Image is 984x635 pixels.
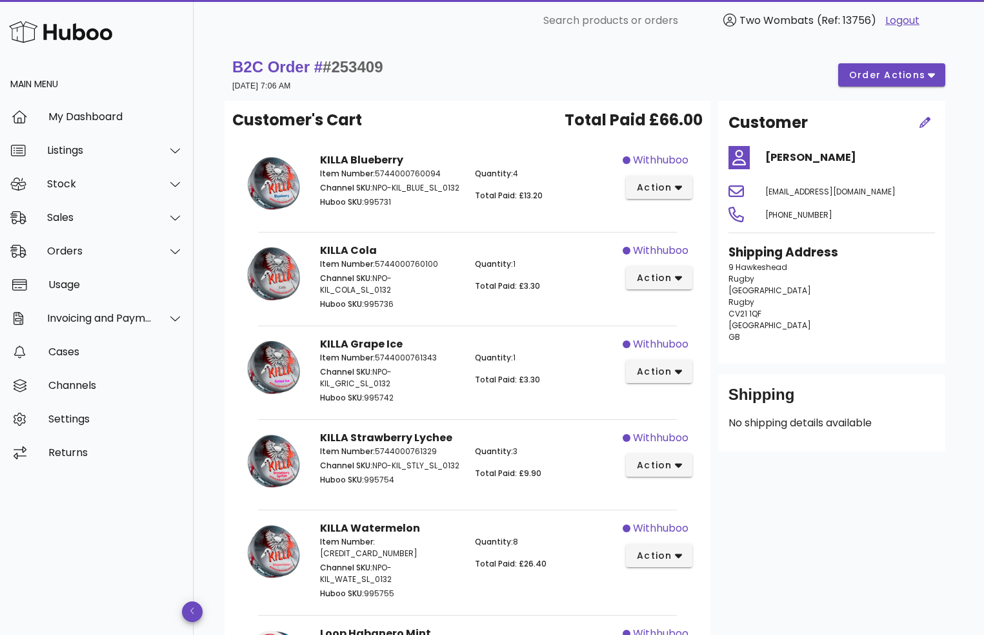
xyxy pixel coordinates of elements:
[320,392,364,403] span: Huboo SKU:
[320,243,377,258] strong: KILLA Cola
[47,312,152,324] div: Invoicing and Payments
[232,109,362,132] span: Customer's Cart
[728,384,935,415] div: Shipping
[475,468,541,479] span: Total Paid: £9.90
[48,379,183,391] div: Channels
[475,258,513,269] span: Quantity:
[475,280,540,291] span: Total Paid: £3.30
[320,182,372,193] span: Channel SKU:
[323,58,383,76] span: #253409
[320,273,459,296] p: NPO-KIL_COLA_SL_0132
[633,430,688,446] span: withhuboo
[243,152,305,214] img: Product Image
[633,152,688,168] span: withhuboo
[765,150,935,165] h4: [PERSON_NAME]
[243,243,305,305] img: Product Image
[728,273,754,284] span: Rugby
[475,446,513,457] span: Quantity:
[320,536,375,547] span: Item Number:
[320,273,372,284] span: Channel SKU:
[232,81,291,90] small: [DATE] 7:06 AM
[9,18,112,46] img: Huboo Logo
[838,63,945,87] button: order actions
[626,453,692,477] button: action
[48,413,183,425] div: Settings
[636,459,672,472] span: action
[320,562,459,585] p: NPO-KIL_WATE_SL_0132
[243,521,305,583] img: Product Image
[475,352,614,364] p: 1
[320,352,459,364] p: 5744000761343
[320,152,403,167] strong: KILLA Blueberry
[765,186,896,197] span: [EMAIL_ADDRESS][DOMAIN_NAME]
[320,258,459,270] p: 5744000760100
[848,68,926,82] span: order actions
[47,211,152,224] div: Sales
[320,430,452,445] strong: KILLA Strawberry Lychee
[320,460,372,471] span: Channel SKU:
[47,178,152,190] div: Stock
[728,415,935,431] p: No shipping details available
[475,168,614,180] p: 4
[475,558,547,569] span: Total Paid: £26.40
[728,285,811,296] span: [GEOGRAPHIC_DATA]
[475,258,614,270] p: 1
[243,430,305,492] img: Product Image
[47,144,152,156] div: Listings
[475,536,513,547] span: Quantity:
[320,446,459,457] p: 5744000761329
[320,168,375,179] span: Item Number:
[320,196,364,207] span: Huboo SKU:
[320,460,459,472] p: NPO-KIL_STLY_SL_0132
[728,111,808,134] h2: Customer
[320,337,403,351] strong: KILLA Grape Ice
[320,446,375,457] span: Item Number:
[475,352,513,363] span: Quantity:
[885,13,919,28] a: Logout
[728,262,787,273] span: 9 Hawkeshead
[728,331,740,342] span: GB
[320,182,459,194] p: NPO-KIL_BLUE_SL_0132
[475,168,513,179] span: Quantity:
[626,176,692,199] button: action
[636,271,672,285] span: action
[232,58,383,76] strong: B2C Order #
[320,366,459,390] p: NPO-KIL_GRIC_SL_0132
[320,196,459,208] p: 995731
[48,446,183,459] div: Returns
[320,168,459,180] p: 5744000760094
[636,365,672,379] span: action
[633,337,688,352] span: withhuboo
[320,258,375,269] span: Item Number:
[48,346,183,358] div: Cases
[565,109,703,132] span: Total Paid £66.00
[475,190,543,201] span: Total Paid: £13.20
[320,536,459,559] p: [CREDIT_CARD_NUMBER]
[728,297,754,307] span: Rugby
[475,446,614,457] p: 3
[320,352,375,363] span: Item Number:
[47,245,152,257] div: Orders
[633,243,688,258] span: withhuboo
[320,562,372,573] span: Channel SKU:
[320,474,459,486] p: 995754
[475,536,614,548] p: 8
[636,181,672,194] span: action
[765,209,832,220] span: [PHONE_NUMBER]
[728,320,811,331] span: [GEOGRAPHIC_DATA]
[739,13,814,28] span: Two Wombats
[728,308,761,319] span: CV21 1QF
[817,13,876,28] span: (Ref: 13756)
[475,374,540,385] span: Total Paid: £3.30
[320,392,459,404] p: 995742
[636,549,672,563] span: action
[320,588,459,599] p: 995755
[320,298,459,310] p: 995736
[320,521,420,536] strong: KILLA Watermelon
[626,360,692,383] button: action
[320,474,364,485] span: Huboo SKU:
[633,521,688,536] span: withhuboo
[243,337,305,399] img: Product Image
[48,278,183,291] div: Usage
[320,298,364,309] span: Huboo SKU:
